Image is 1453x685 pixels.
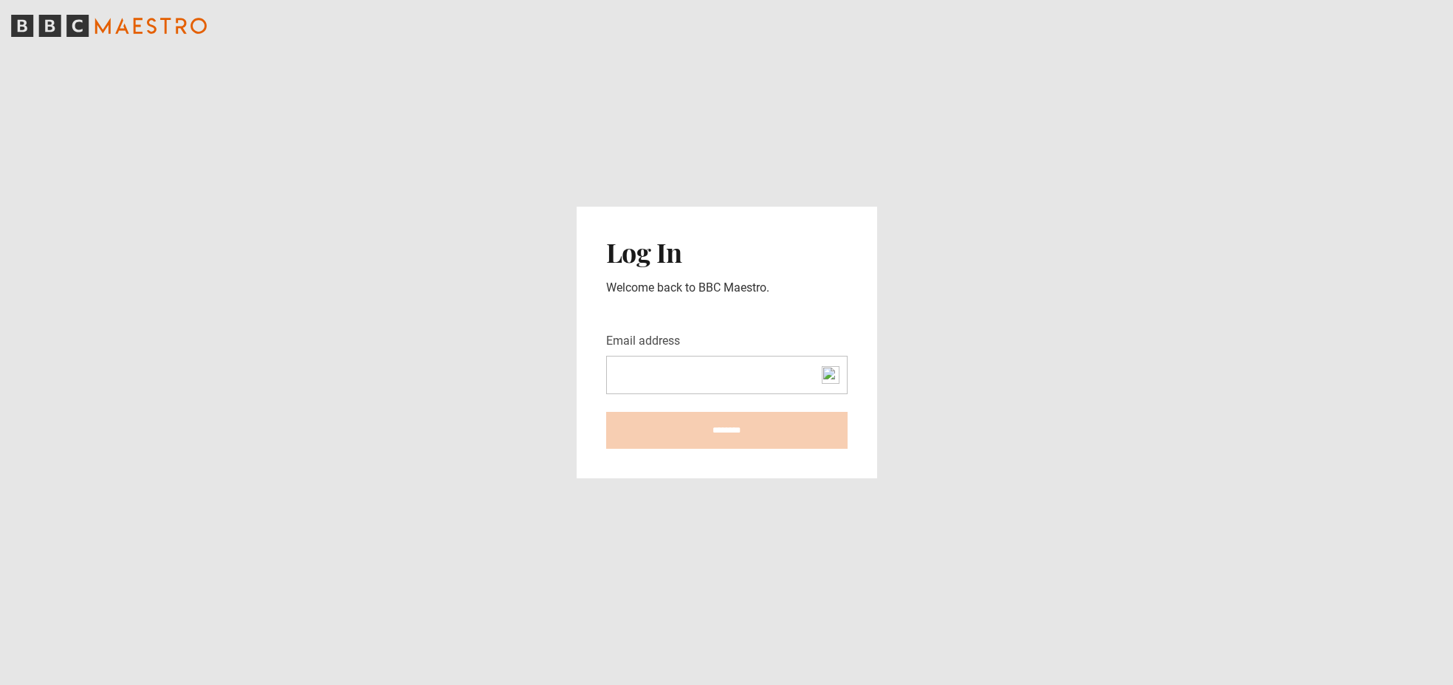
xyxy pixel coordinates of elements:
[606,279,848,297] p: Welcome back to BBC Maestro.
[822,366,839,384] img: npw-badge-icon-locked.svg
[606,236,848,267] h2: Log In
[11,15,207,37] svg: BBC Maestro
[606,332,680,350] label: Email address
